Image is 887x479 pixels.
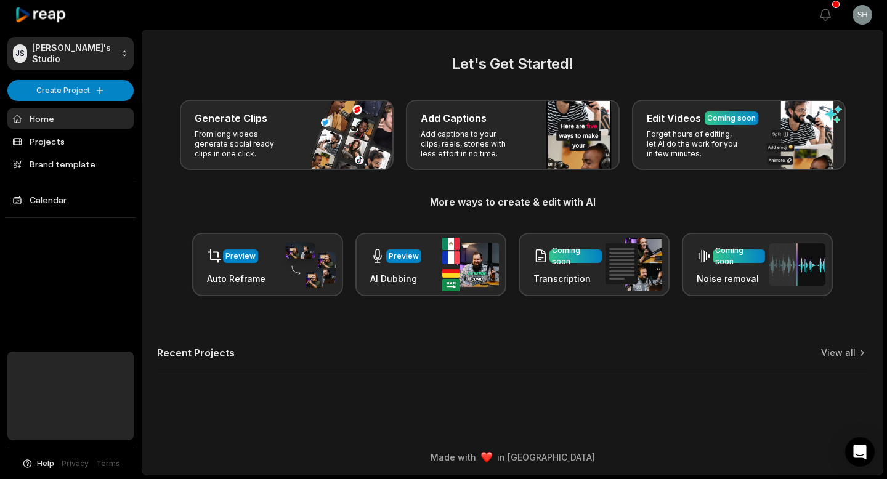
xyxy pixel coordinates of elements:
[845,437,875,467] div: Open Intercom Messenger
[22,458,54,469] button: Help
[481,452,492,463] img: heart emoji
[279,241,336,289] img: auto_reframe.png
[157,347,235,359] h2: Recent Projects
[207,272,265,285] h3: Auto Reframe
[647,129,742,159] p: Forget hours of editing, let AI do the work for you in few minutes.
[157,195,868,209] h3: More ways to create & edit with AI
[153,451,872,464] div: Made with in [GEOGRAPHIC_DATA]
[769,243,825,286] img: noise_removal.png
[195,111,267,126] h3: Generate Clips
[389,251,419,262] div: Preview
[707,113,756,124] div: Coming soon
[7,108,134,129] a: Home
[647,111,701,126] h3: Edit Videos
[96,458,120,469] a: Terms
[552,245,599,267] div: Coming soon
[442,238,499,291] img: ai_dubbing.png
[13,44,27,63] div: JS
[7,154,134,174] a: Brand template
[62,458,89,469] a: Privacy
[7,131,134,151] a: Projects
[157,53,868,75] h2: Let's Get Started!
[7,190,134,210] a: Calendar
[421,111,487,126] h3: Add Captions
[421,129,516,159] p: Add captions to your clips, reels, stories with less effort in no time.
[32,42,116,65] p: [PERSON_NAME]'s Studio
[225,251,256,262] div: Preview
[821,347,856,359] a: View all
[7,80,134,101] button: Create Project
[697,272,765,285] h3: Noise removal
[606,238,662,291] img: transcription.png
[715,245,763,267] div: Coming soon
[195,129,290,159] p: From long videos generate social ready clips in one click.
[370,272,421,285] h3: AI Dubbing
[37,458,54,469] span: Help
[533,272,602,285] h3: Transcription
